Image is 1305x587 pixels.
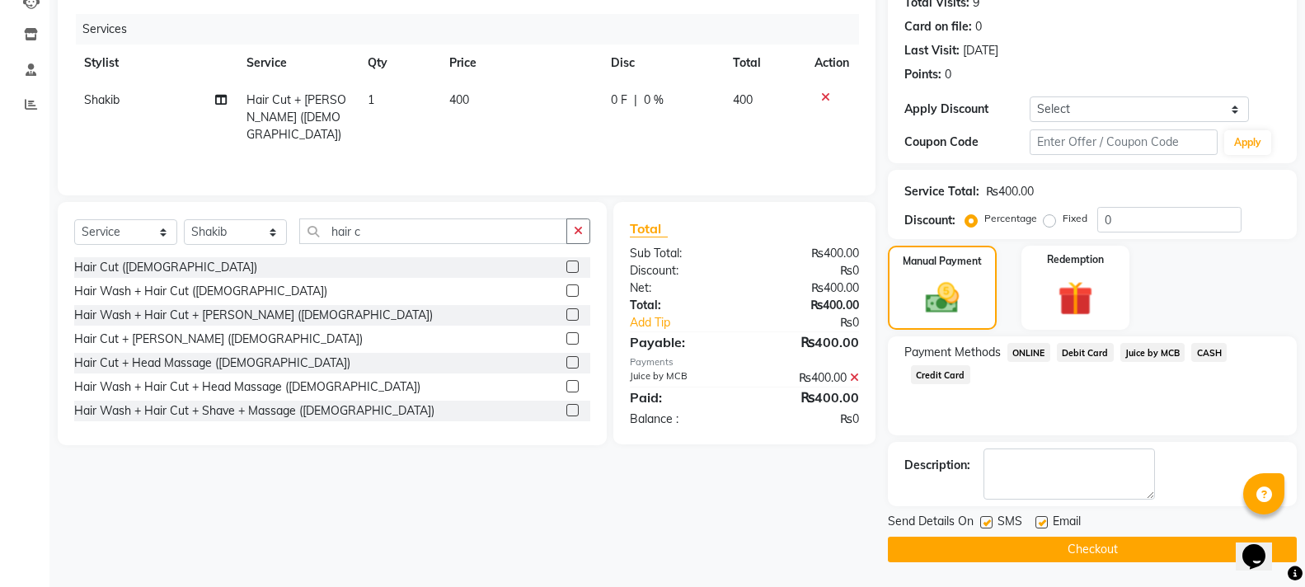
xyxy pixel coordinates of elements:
span: SMS [998,513,1022,533]
div: Paid: [617,387,744,407]
div: Payable: [617,332,744,352]
span: Shakib [84,92,120,107]
a: Add Tip [617,314,765,331]
th: Qty [358,45,439,82]
label: Manual Payment [903,254,982,269]
th: Total [723,45,805,82]
span: 400 [449,92,469,107]
div: Discount: [904,212,955,229]
div: Apply Discount [904,101,1030,118]
span: Debit Card [1057,343,1114,362]
div: Services [76,14,871,45]
span: 0 % [644,92,664,109]
span: Send Details On [888,513,974,533]
div: [DATE] [963,42,998,59]
div: ₨400.00 [986,183,1034,200]
span: 400 [733,92,753,107]
div: ₨0 [744,411,871,428]
img: _cash.svg [915,279,969,317]
div: Service Total: [904,183,979,200]
div: Hair Cut + [PERSON_NAME] ([DEMOGRAPHIC_DATA]) [74,331,363,348]
span: | [634,92,637,109]
div: 0 [945,66,951,83]
div: ₨400.00 [744,245,871,262]
button: Checkout [888,537,1297,562]
div: Total: [617,297,744,314]
div: Net: [617,279,744,297]
label: Percentage [984,211,1037,226]
iframe: chat widget [1236,521,1289,571]
div: ₨400.00 [744,279,871,297]
label: Redemption [1047,252,1104,267]
button: Apply [1224,130,1271,155]
div: ₨400.00 [744,369,871,387]
th: Service [237,45,359,82]
div: ₨0 [744,262,871,279]
div: Last Visit: [904,42,960,59]
div: Hair Wash + Hair Cut + [PERSON_NAME] ([DEMOGRAPHIC_DATA]) [74,307,433,324]
input: Enter Offer / Coupon Code [1030,129,1218,155]
div: 0 [975,18,982,35]
div: Description: [904,457,970,474]
th: Stylist [74,45,237,82]
label: Fixed [1063,211,1087,226]
div: Hair Cut ([DEMOGRAPHIC_DATA]) [74,259,257,276]
div: Payments [630,355,859,369]
span: 1 [368,92,374,107]
div: Sub Total: [617,245,744,262]
span: ONLINE [1007,343,1050,362]
span: Email [1053,513,1081,533]
span: Juice by MCB [1120,343,1185,362]
div: Card on file: [904,18,972,35]
div: Points: [904,66,941,83]
span: Payment Methods [904,344,1001,361]
span: Total [630,220,668,237]
div: Discount: [617,262,744,279]
span: Hair Cut + [PERSON_NAME] ([DEMOGRAPHIC_DATA]) [246,92,346,142]
th: Action [805,45,859,82]
div: ₨400.00 [744,332,871,352]
div: Hair Wash + Hair Cut + Shave + Massage ([DEMOGRAPHIC_DATA]) [74,402,434,420]
div: Balance : [617,411,744,428]
img: _gift.svg [1047,277,1104,320]
div: Juice by MCB [617,369,744,387]
div: Hair Wash + Hair Cut ([DEMOGRAPHIC_DATA]) [74,283,327,300]
input: Search or Scan [299,218,567,244]
div: ₨0 [766,314,871,331]
th: Price [439,45,601,82]
div: Hair Cut + Head Massage ([DEMOGRAPHIC_DATA]) [74,355,350,372]
span: CASH [1191,343,1227,362]
div: ₨400.00 [744,387,871,407]
div: ₨400.00 [744,297,871,314]
span: 0 F [611,92,627,109]
div: Coupon Code [904,134,1030,151]
span: Credit Card [911,365,970,384]
div: Hair Wash + Hair Cut + Head Massage ([DEMOGRAPHIC_DATA]) [74,378,420,396]
th: Disc [601,45,723,82]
